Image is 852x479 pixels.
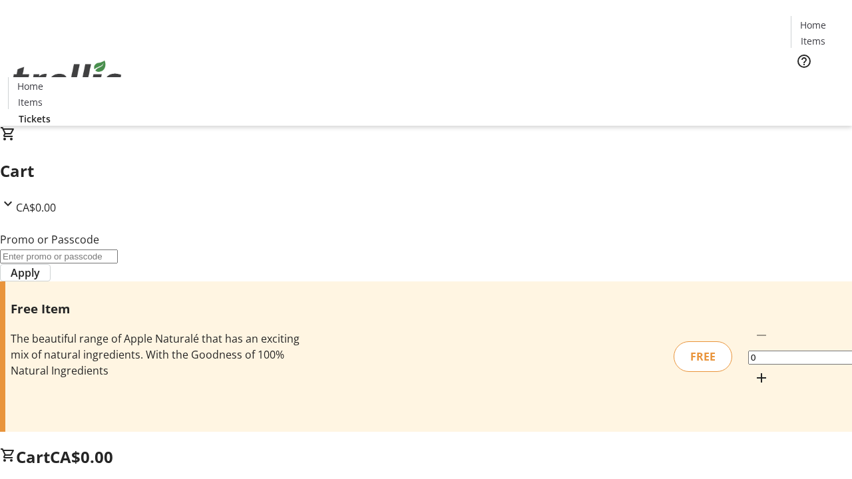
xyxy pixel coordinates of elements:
a: Tickets [8,112,61,126]
span: CA$0.00 [50,446,113,468]
span: Items [801,34,825,48]
span: Home [800,18,826,32]
img: Orient E2E Organization vt8qAQIrmI's Logo [8,46,126,112]
h3: Free Item [11,299,302,318]
span: Apply [11,265,40,281]
span: Home [17,79,43,93]
a: Items [791,34,834,48]
button: Increment by one [748,365,775,391]
a: Home [9,79,51,93]
a: Home [791,18,834,32]
a: Items [9,95,51,109]
button: Help [791,48,817,75]
div: FREE [674,341,732,372]
span: CA$0.00 [16,200,56,215]
span: Tickets [19,112,51,126]
a: Tickets [791,77,844,91]
div: The beautiful range of Apple Naturalé that has an exciting mix of natural ingredients. With the G... [11,331,302,379]
span: Items [18,95,43,109]
span: Tickets [801,77,833,91]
